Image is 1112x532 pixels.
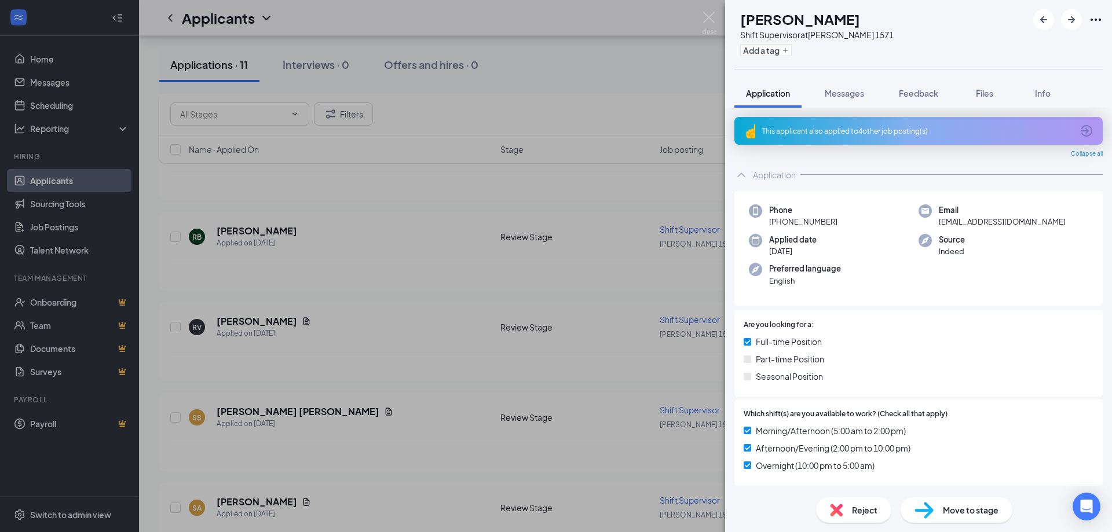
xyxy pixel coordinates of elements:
span: Overnight (10:00 pm to 5:00 am) [756,459,875,472]
span: Info [1035,88,1051,98]
div: Application [753,169,796,181]
span: [DATE] [769,245,817,257]
div: Shift Supervisor at [PERSON_NAME] 1571 [740,29,894,41]
h1: [PERSON_NAME] [740,9,860,29]
div: Open Intercom Messenger [1073,493,1100,520]
button: ArrowLeftNew [1033,9,1054,30]
span: Application [746,88,790,98]
span: English [769,275,841,287]
span: Are you looking for a: [744,320,814,331]
span: Indeed [939,245,965,257]
span: Move to stage [943,504,998,516]
span: Applied date [769,234,817,245]
span: Phone [769,204,837,216]
svg: Plus [782,47,789,54]
button: ArrowRight [1061,9,1082,30]
span: Feedback [899,88,938,98]
span: Preferred language [769,263,841,274]
span: Part-time Position [756,353,824,365]
svg: ChevronUp [734,168,748,182]
span: Morning/Afternoon (5:00 am to 2:00 pm) [756,424,906,437]
span: Source [939,234,965,245]
span: Email [939,204,1066,216]
span: Files [976,88,993,98]
span: Full-time Position [756,335,822,348]
span: Reject [852,504,877,516]
span: [PHONE_NUMBER] [769,216,837,228]
span: Seasonal Position [756,370,823,383]
button: PlusAdd a tag [740,44,792,56]
svg: ArrowRight [1065,13,1078,27]
svg: ArrowCircle [1080,124,1093,138]
svg: ArrowLeftNew [1037,13,1051,27]
span: [EMAIL_ADDRESS][DOMAIN_NAME] [939,216,1066,228]
div: This applicant also applied to 4 other job posting(s) [762,126,1073,136]
span: Messages [825,88,864,98]
svg: Ellipses [1089,13,1103,27]
span: Afternoon/Evening (2:00 pm to 10:00 pm) [756,442,910,454]
span: Which shift(s) are you available to work? (Check all that apply) [744,409,948,420]
span: Collapse all [1071,149,1103,159]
